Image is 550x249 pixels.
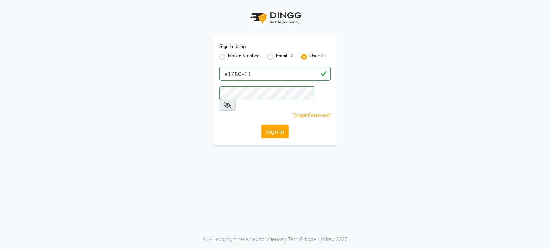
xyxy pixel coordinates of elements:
img: logo1.svg [246,7,304,28]
label: User ID [310,53,325,61]
label: Mobile Number [228,53,259,61]
a: Forgot Password? [293,112,331,118]
button: Sign In [261,125,289,138]
label: Email ID [276,53,293,61]
label: Sign In Using: [219,43,247,50]
input: Username [219,67,331,81]
input: Username [219,86,314,100]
